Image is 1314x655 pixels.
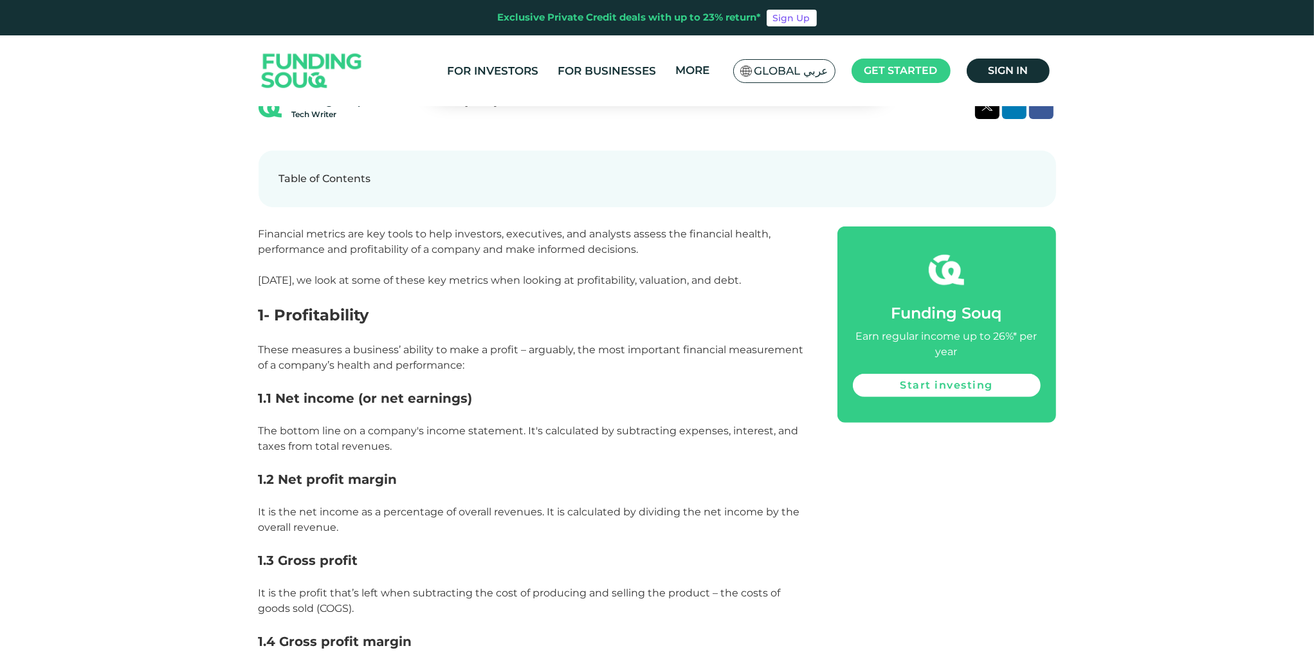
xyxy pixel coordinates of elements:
span: The bottom line on a company's income statement. It's calculated by subtracting expenses, interes... [259,425,799,452]
img: fsicon [929,252,964,288]
span: It is the net income as a percentage of overall revenues. It is calculated by dividing the net in... [259,506,800,533]
span: 1.4 Gross profit margin [259,634,412,649]
img: twitter [981,103,993,111]
a: For Investors [444,60,542,82]
span: Financial metrics are key tools to help investors, executives, and analysts assess the financial ... [259,228,771,255]
span: 1.1 Net income (or net earnings) [259,391,473,406]
span: It is the profit that’s left when subtracting the cost of producing and selling the product – the... [259,587,781,614]
span: More [675,64,709,77]
span: 1- Profitability [259,306,369,324]
span: These measures a business’ ability to make a profit – arguably, the most important financial meas... [259,344,804,371]
div: Earn regular income up to 26%* per year [853,329,1041,360]
div: Table of Contents [279,171,371,187]
span: Funding Souq [891,304,1002,322]
img: SA Flag [740,66,752,77]
img: Logo [249,39,375,104]
span: 1.3 Gross profit [259,553,358,568]
a: Sign Up [767,10,817,26]
span: Get started [864,64,938,77]
span: [DATE], we look at some of these key metrics when looking at profitability, valuation, and debt. [259,274,742,286]
span: Global عربي [754,64,828,78]
span: Sign in [988,64,1028,77]
img: Blog Author [259,96,282,119]
a: Start investing [853,374,1041,397]
div: Exclusive Private Credit deals with up to 23% return* [498,10,762,25]
a: Sign in [967,59,1050,83]
a: For Businesses [554,60,659,82]
div: Tech Writer [292,109,433,120]
span: 1.2 Net profit margin [259,472,397,487]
